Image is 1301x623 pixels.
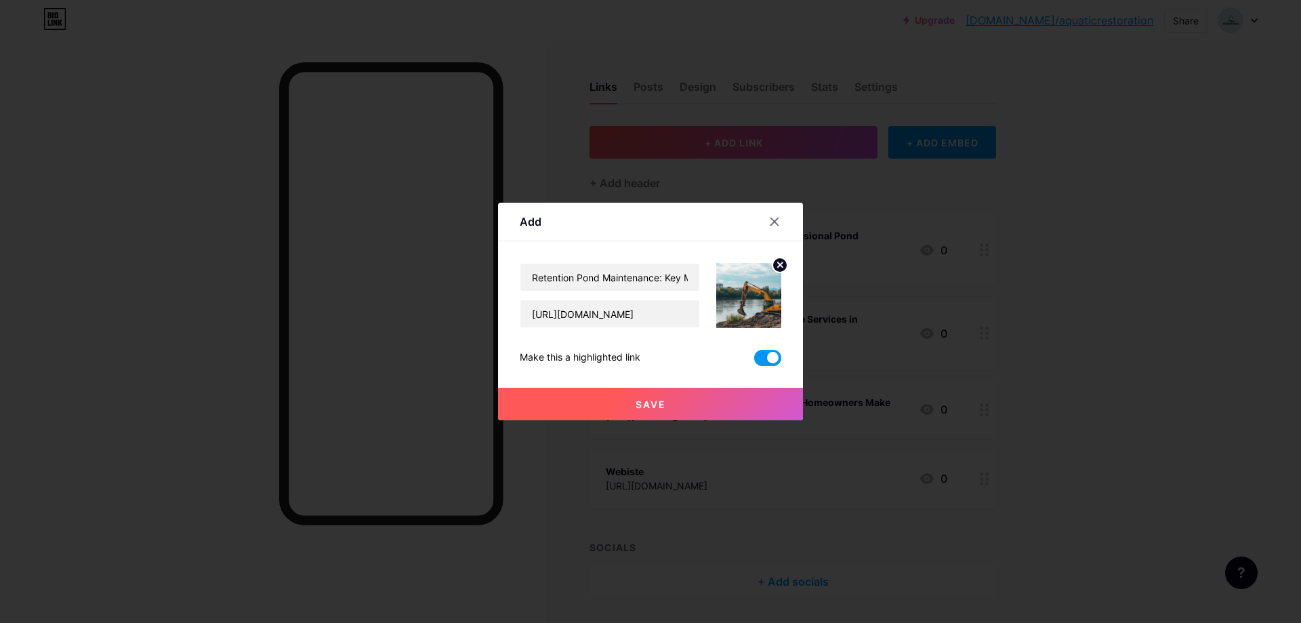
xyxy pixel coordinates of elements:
[636,399,666,410] span: Save
[520,300,699,327] input: URL
[520,264,699,291] input: Title
[716,263,781,328] img: link_thumbnail
[498,388,803,420] button: Save
[520,214,541,230] div: Add
[520,350,640,366] div: Make this a highlighted link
